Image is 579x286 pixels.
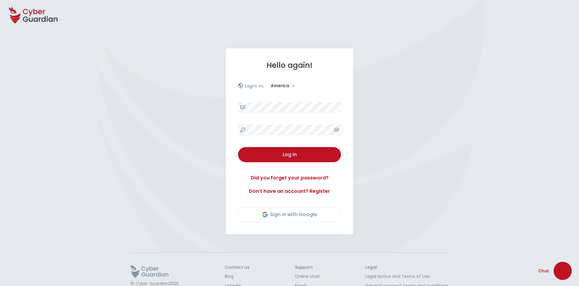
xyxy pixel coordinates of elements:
a: Don't have an account? Register [238,188,341,195]
a: Blog [225,273,250,280]
a: Did you forget your password? [238,174,341,182]
h3: Support [295,265,320,270]
button: Sign in with Google [238,207,341,222]
div: Sign in with Google [262,211,317,218]
h1: Hello again! [238,61,341,70]
div: Log in [243,151,336,158]
h3: Legal [365,265,448,270]
h3: Contact us [225,265,250,270]
a: Legal Notice and Terms of Use [365,273,448,280]
p: Login in: [245,83,264,89]
button: Log in [238,147,341,162]
span: Chat [538,267,549,274]
a: Online chat [295,273,320,280]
